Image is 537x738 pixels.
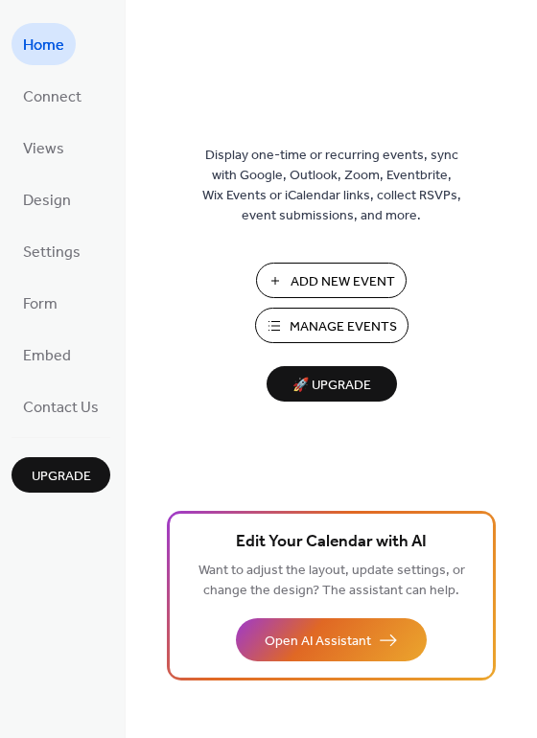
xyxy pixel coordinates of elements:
span: Upgrade [32,467,91,487]
button: Manage Events [255,308,409,343]
a: Embed [12,334,82,376]
span: Settings [23,238,81,268]
span: Display one-time or recurring events, sync with Google, Outlook, Zoom, Eventbrite, Wix Events or ... [202,146,461,226]
span: Connect [23,82,82,113]
span: Form [23,289,58,320]
span: Design [23,186,71,217]
button: Open AI Assistant [236,618,427,661]
a: Settings [12,230,92,272]
button: Add New Event [256,263,407,298]
span: Manage Events [290,317,397,337]
span: Home [23,31,64,61]
span: Embed [23,341,71,372]
button: Upgrade [12,457,110,493]
a: Views [12,127,76,169]
span: Views [23,134,64,165]
a: Design [12,178,82,220]
span: Edit Your Calendar with AI [236,529,427,556]
span: Open AI Assistant [265,632,371,652]
a: Connect [12,75,93,117]
button: 🚀 Upgrade [267,366,397,402]
a: Home [12,23,76,65]
span: Add New Event [291,272,395,292]
span: Want to adjust the layout, update settings, or change the design? The assistant can help. [198,558,465,604]
span: 🚀 Upgrade [278,373,385,399]
span: Contact Us [23,393,99,424]
a: Contact Us [12,385,110,427]
a: Form [12,282,69,324]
